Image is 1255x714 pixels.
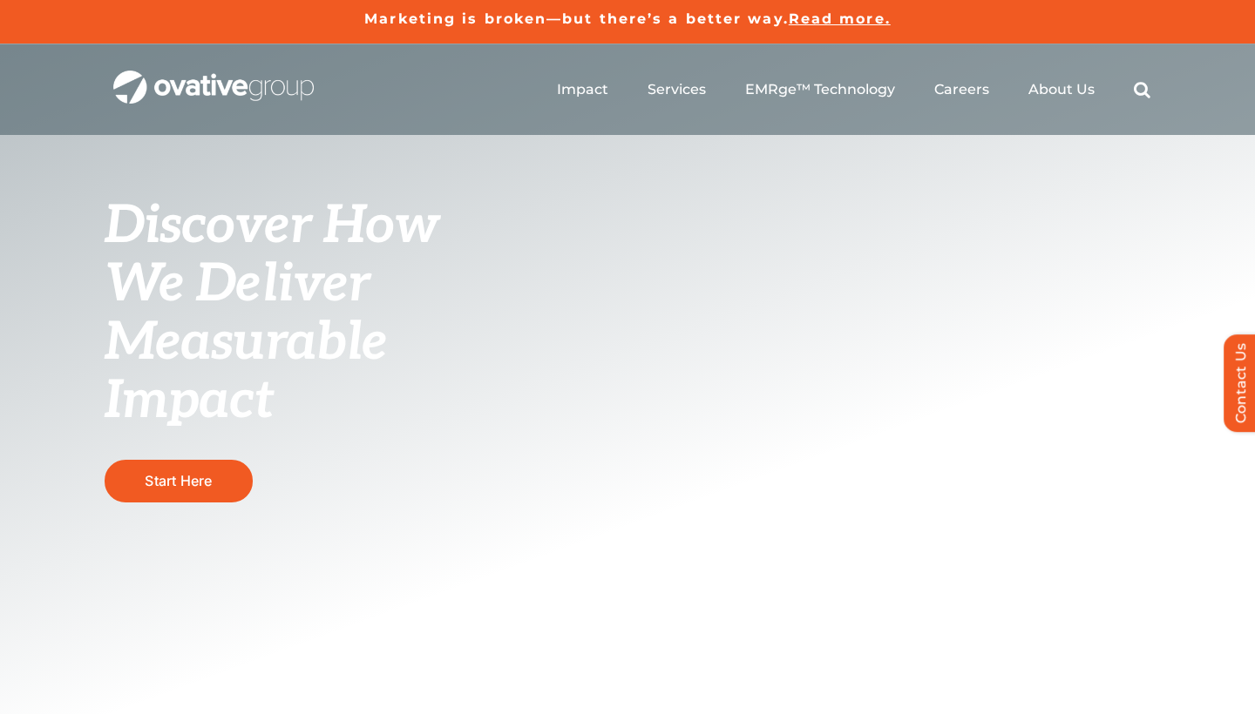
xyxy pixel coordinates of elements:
[934,81,989,98] a: Careers
[648,81,706,98] a: Services
[1028,81,1095,98] a: About Us
[364,10,789,27] a: Marketing is broken—but there’s a better way.
[105,195,439,258] span: Discover How
[557,81,608,98] a: Impact
[789,10,891,27] a: Read more.
[105,253,387,433] span: We Deliver Measurable Impact
[145,472,212,489] span: Start Here
[113,69,314,85] a: OG_Full_horizontal_WHT
[105,460,253,502] a: Start Here
[557,62,1150,118] nav: Menu
[745,81,895,98] a: EMRge™ Technology
[1134,81,1150,98] a: Search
